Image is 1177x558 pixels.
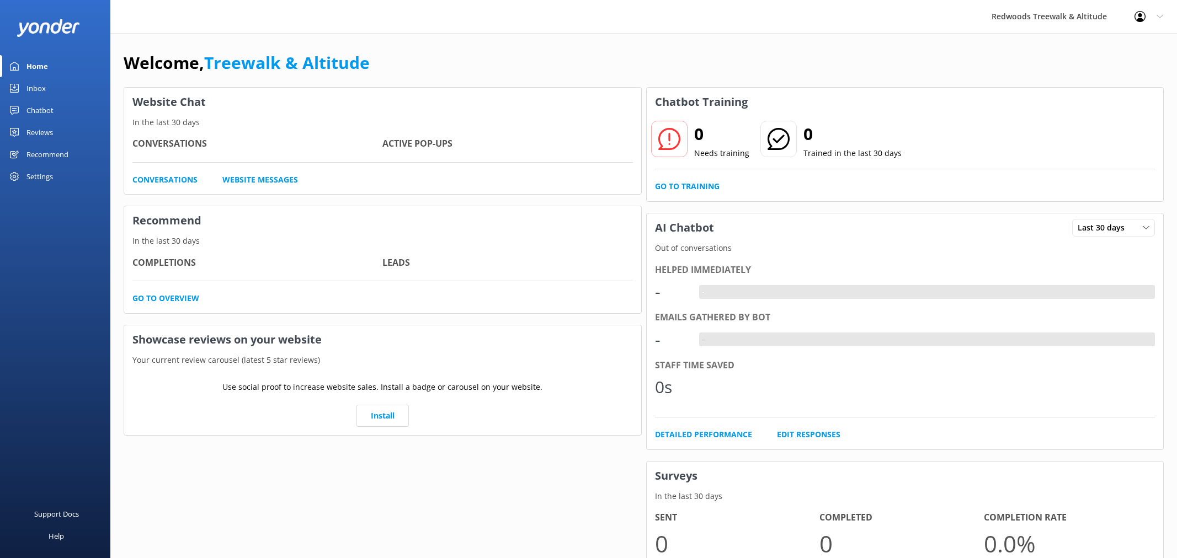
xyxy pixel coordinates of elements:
[124,116,641,128] p: In the last 30 days
[382,137,632,151] h4: Active Pop-ups
[124,325,641,354] h3: Showcase reviews on your website
[132,292,199,304] a: Go to overview
[694,147,749,159] p: Needs training
[26,121,53,143] div: Reviews
[49,525,64,547] div: Help
[647,213,722,242] h3: AI Chatbot
[655,180,720,192] a: Go to Training
[124,88,641,116] h3: Website Chat
[777,428,840,441] a: Edit Responses
[655,374,688,400] div: 0s
[124,50,370,76] h1: Welcome,
[124,206,641,235] h3: Recommend
[803,121,902,147] h2: 0
[132,174,198,186] a: Conversations
[655,511,819,525] h4: Sent
[655,263,1155,277] div: Helped immediately
[124,354,641,366] p: Your current review carousel (latest 5 star reviews)
[655,326,688,353] div: -
[26,165,53,187] div: Settings
[34,503,79,525] div: Support Docs
[382,256,632,270] h4: Leads
[819,511,984,525] h4: Completed
[17,19,80,37] img: yonder-white-logo.png
[647,242,1164,254] p: Out of conversations
[647,490,1164,502] p: In the last 30 days
[803,147,902,159] p: Trained in the last 30 days
[694,121,749,147] h2: 0
[1078,222,1131,234] span: Last 30 days
[26,143,68,165] div: Recommend
[647,88,756,116] h3: Chatbot Training
[132,137,382,151] h4: Conversations
[26,55,48,77] div: Home
[647,462,1164,490] h3: Surveys
[655,310,1155,325] div: Emails gathered by bot
[655,428,752,441] a: Detailed Performance
[26,77,46,99] div: Inbox
[222,174,298,186] a: Website Messages
[132,256,382,270] h4: Completions
[222,381,542,393] p: Use social proof to increase website sales. Install a badge or carousel on your website.
[356,405,409,427] a: Install
[699,332,707,347] div: -
[26,99,54,121] div: Chatbot
[204,51,370,74] a: Treewalk & Altitude
[984,511,1148,525] h4: Completion Rate
[655,358,1155,373] div: Staff time saved
[124,235,641,247] p: In the last 30 days
[655,278,688,305] div: -
[699,285,707,299] div: -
